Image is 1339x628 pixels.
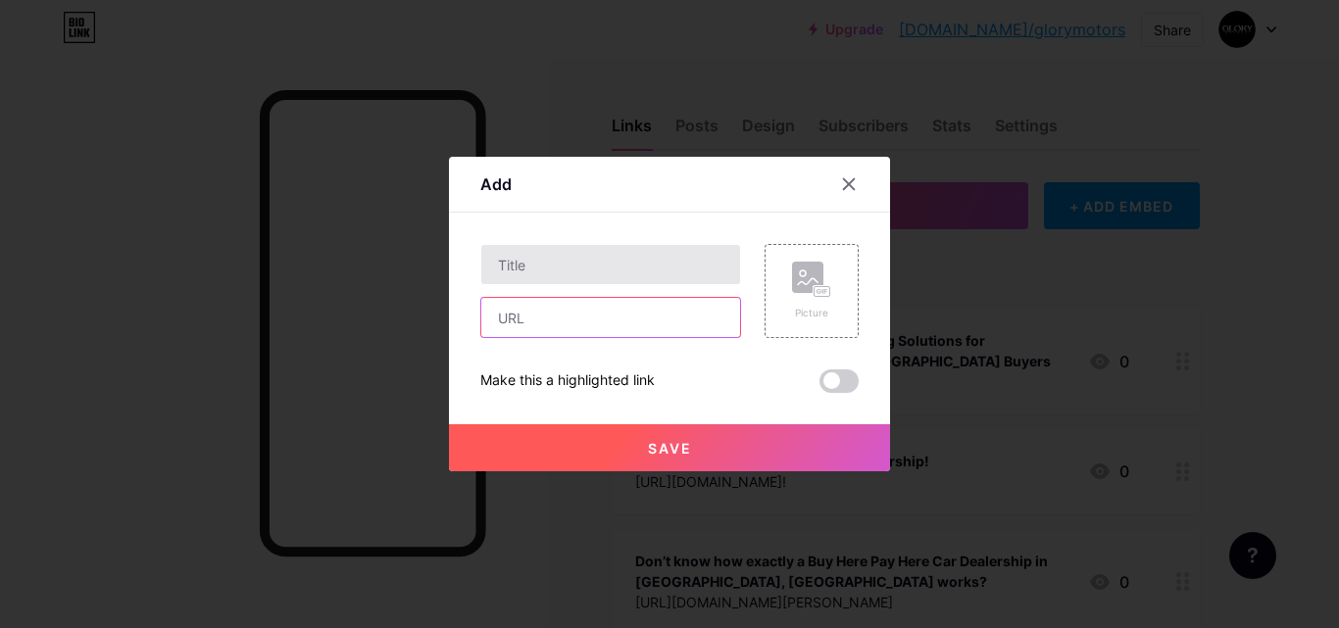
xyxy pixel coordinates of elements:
[481,298,740,337] input: URL
[648,440,692,457] span: Save
[480,369,655,393] div: Make this a highlighted link
[480,172,512,196] div: Add
[792,306,831,320] div: Picture
[449,424,890,471] button: Save
[481,245,740,284] input: Title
